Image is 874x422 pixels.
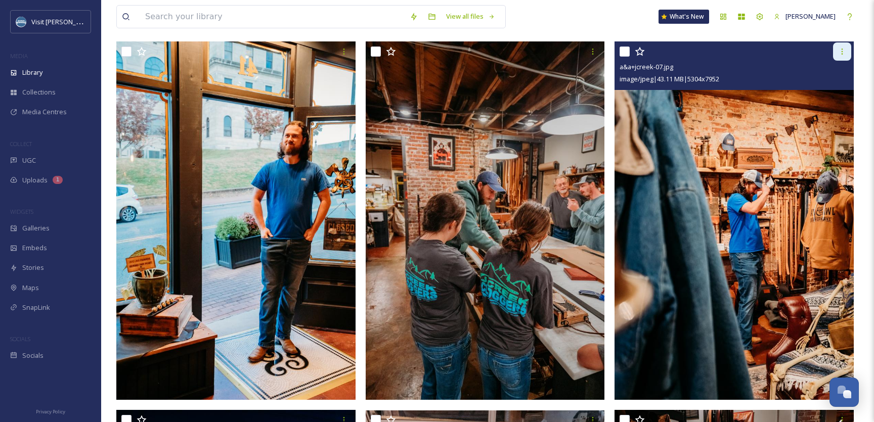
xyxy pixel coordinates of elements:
span: Collections [22,87,56,97]
span: MEDIA [10,52,28,60]
a: [PERSON_NAME] [769,7,841,26]
span: a&a+jcreek-07.jpg [620,62,673,71]
span: SnapLink [22,303,50,312]
span: Galleries [22,223,50,233]
div: 1 [53,176,63,184]
span: Embeds [22,243,47,253]
span: Socials [22,351,43,360]
span: Library [22,68,42,77]
span: Media Centres [22,107,67,117]
img: a&a+jcreek-12.jpg [116,41,356,400]
a: View all files [441,7,500,26]
span: Privacy Policy [36,408,65,415]
span: Uploads [22,175,48,185]
img: a&a+jcreek-07.jpg [615,41,854,400]
span: Visit [PERSON_NAME] [31,17,96,26]
span: image/jpeg | 43.11 MB | 5304 x 7952 [620,74,719,83]
span: SOCIALS [10,335,30,343]
span: Stories [22,263,44,272]
img: a&a+jcreek-06.jpg [366,41,605,400]
button: Open Chat [829,378,859,407]
span: COLLECT [10,140,32,148]
span: UGC [22,156,36,165]
span: [PERSON_NAME] [785,12,836,21]
input: Search your library [140,6,405,28]
span: WIDGETS [10,208,33,215]
span: Maps [22,283,39,293]
a: Privacy Policy [36,405,65,417]
a: What's New [659,10,709,24]
img: images.png [16,17,26,27]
